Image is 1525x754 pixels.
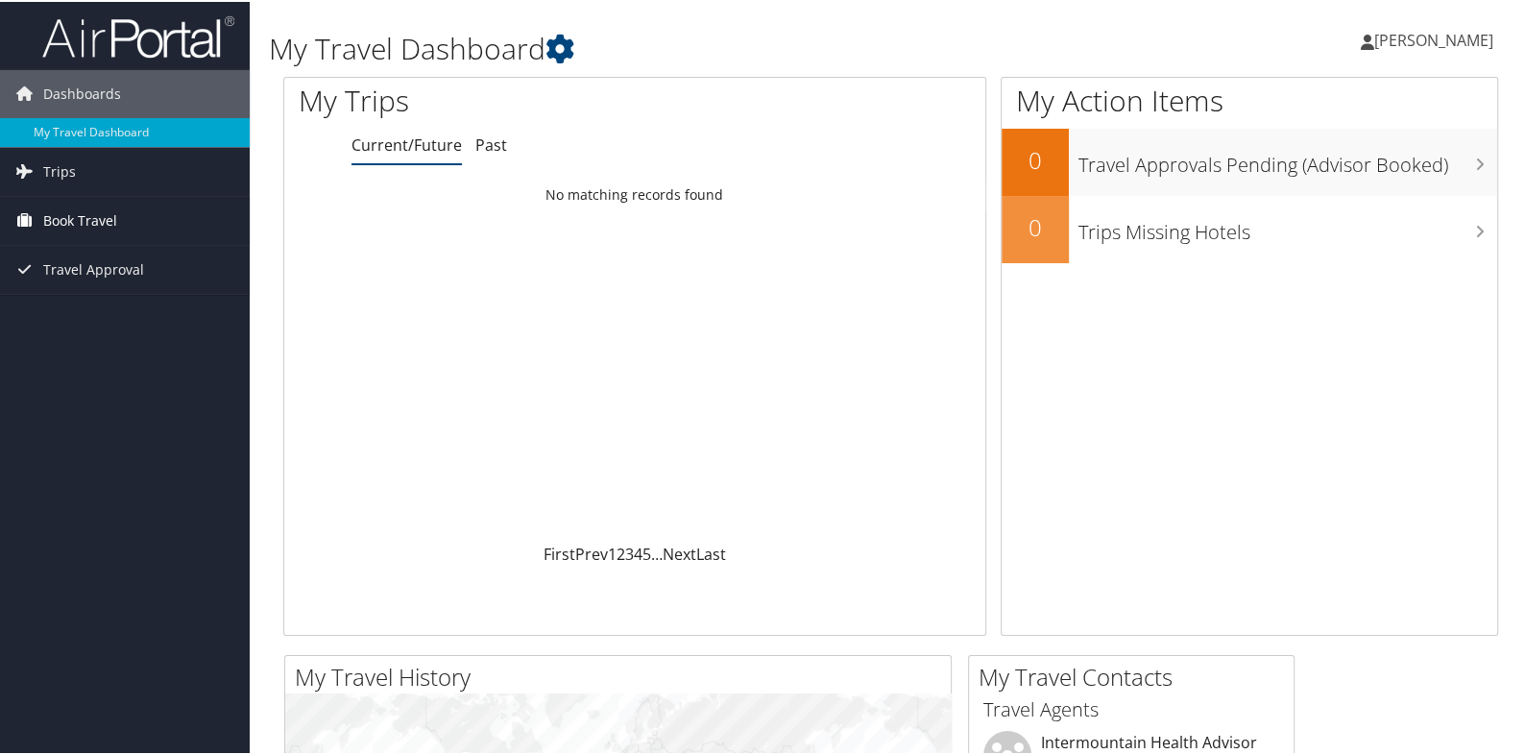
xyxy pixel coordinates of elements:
h2: 0 [1002,209,1069,242]
a: Last [696,542,726,563]
h2: My Travel History [295,659,951,692]
span: Book Travel [43,195,117,243]
h3: Travel Agents [983,694,1279,721]
a: 0Travel Approvals Pending (Advisor Booked) [1002,127,1497,194]
a: 5 [642,542,651,563]
span: Dashboards [43,68,121,116]
span: … [651,542,663,563]
a: Current/Future [351,133,462,154]
h1: My Travel Dashboard [269,27,1098,67]
h2: My Travel Contacts [979,659,1294,692]
td: No matching records found [284,176,985,210]
a: First [544,542,575,563]
a: Past [475,133,507,154]
span: Trips [43,146,76,194]
img: airportal-logo.png [42,12,234,58]
a: 1 [608,542,617,563]
a: Next [663,542,696,563]
a: Prev [575,542,608,563]
h2: 0 [1002,142,1069,175]
a: 4 [634,542,642,563]
span: Travel Approval [43,244,144,292]
span: [PERSON_NAME] [1374,28,1493,49]
a: 2 [617,542,625,563]
h1: My Action Items [1002,79,1497,119]
h3: Travel Approvals Pending (Advisor Booked) [1078,140,1497,177]
a: 3 [625,542,634,563]
a: [PERSON_NAME] [1361,10,1513,67]
h3: Trips Missing Hotels [1078,207,1497,244]
a: 0Trips Missing Hotels [1002,194,1497,261]
h1: My Trips [299,79,679,119]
